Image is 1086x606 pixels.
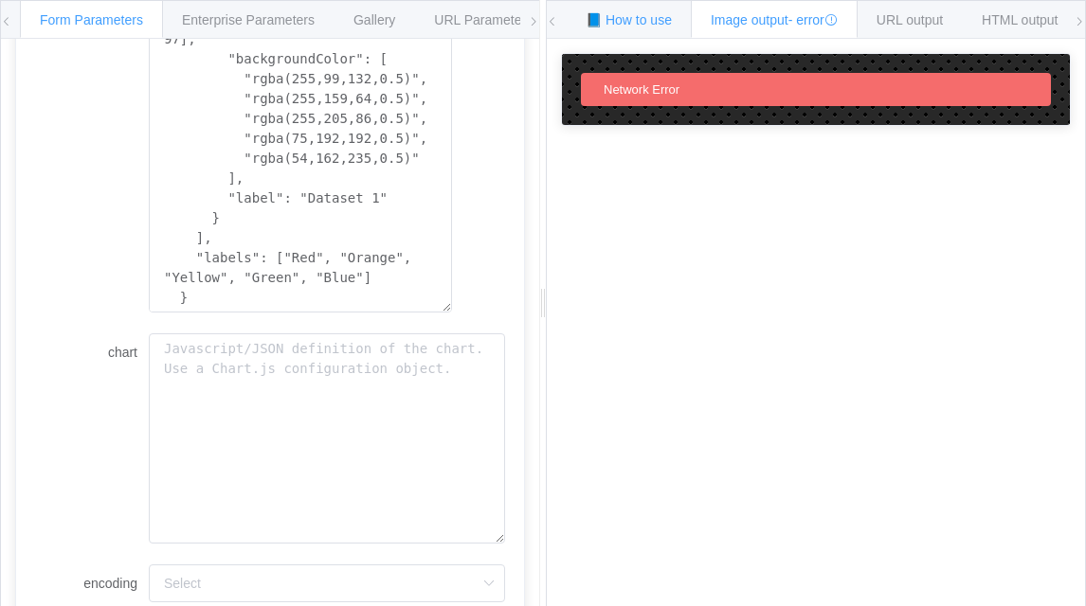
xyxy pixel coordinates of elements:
[434,12,533,27] span: URL Parameters
[35,564,149,602] label: encoding
[788,12,838,27] span: - error
[35,333,149,371] label: chart
[353,12,395,27] span: Gallery
[182,12,315,27] span: Enterprise Parameters
[877,12,943,27] span: URL output
[149,564,505,602] input: Select
[711,12,838,27] span: Image output
[586,12,672,27] span: 📘 How to use
[604,82,679,97] span: Network Error
[40,12,143,27] span: Form Parameters
[982,12,1058,27] span: HTML output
